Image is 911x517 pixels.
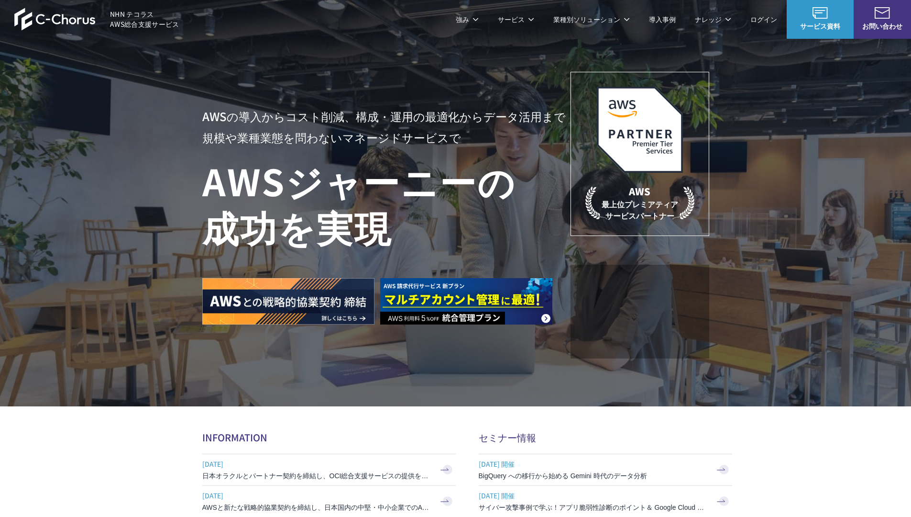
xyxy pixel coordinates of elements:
a: 導入事例 [649,14,676,24]
p: サービス [498,14,534,24]
h2: セミナー情報 [479,430,732,444]
em: AWS [629,184,650,198]
a: [DATE] 開催 BigQuery への移行から始める Gemini 時代のデータ分析 [479,454,732,485]
h1: AWS ジャーニーの 成功を実現 [202,157,571,249]
img: AWS請求代行サービス 統合管理プラン [380,278,552,325]
img: AWS総合支援サービス C-Chorus サービス資料 [812,7,828,19]
span: [DATE] [202,488,432,503]
h3: BigQuery への移行から始める Gemini 時代のデータ分析 [479,471,708,481]
span: お問い合わせ [854,21,911,31]
span: [DATE] [202,457,432,471]
span: [DATE] 開催 [479,488,708,503]
p: ナレッジ [695,14,731,24]
p: AWSの導入からコスト削減、 構成・運用の最適化からデータ活用まで 規模や業種業態を問わない マネージドサービスで [202,106,571,148]
a: [DATE] 日本オラクルとパートナー契約を締結し、OCI総合支援サービスの提供を開始 [202,454,456,485]
a: ログイン [750,14,777,24]
span: [DATE] 開催 [479,457,708,471]
h3: 日本オラクルとパートナー契約を締結し、OCI総合支援サービスの提供を開始 [202,471,432,481]
p: 最上位プレミアティア サービスパートナー [585,184,694,221]
img: AWSとの戦略的協業契約 締結 [202,278,374,325]
p: 強み [456,14,479,24]
h2: INFORMATION [202,430,456,444]
a: [DATE] 開催 サイバー攻撃事例で学ぶ！アプリ脆弱性診断のポイント＆ Google Cloud セキュリティ対策 [479,486,732,517]
img: AWSプレミアティアサービスパートナー [597,87,683,173]
span: サービス資料 [787,21,854,31]
a: [DATE] AWSと新たな戦略的協業契約を締結し、日本国内の中堅・中小企業でのAWS活用を加速 [202,486,456,517]
span: NHN テコラス AWS総合支援サービス [110,9,179,29]
img: 契約件数 [590,279,690,349]
a: AWS総合支援サービス C-Chorus NHN テコラスAWS総合支援サービス [14,8,179,31]
h3: AWSと新たな戦略的協業契約を締結し、日本国内の中堅・中小企業でのAWS活用を加速 [202,503,432,512]
p: 業種別ソリューション [553,14,630,24]
h3: サイバー攻撃事例で学ぶ！アプリ脆弱性診断のポイント＆ Google Cloud セキュリティ対策 [479,503,708,512]
img: お問い合わせ [875,7,890,19]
